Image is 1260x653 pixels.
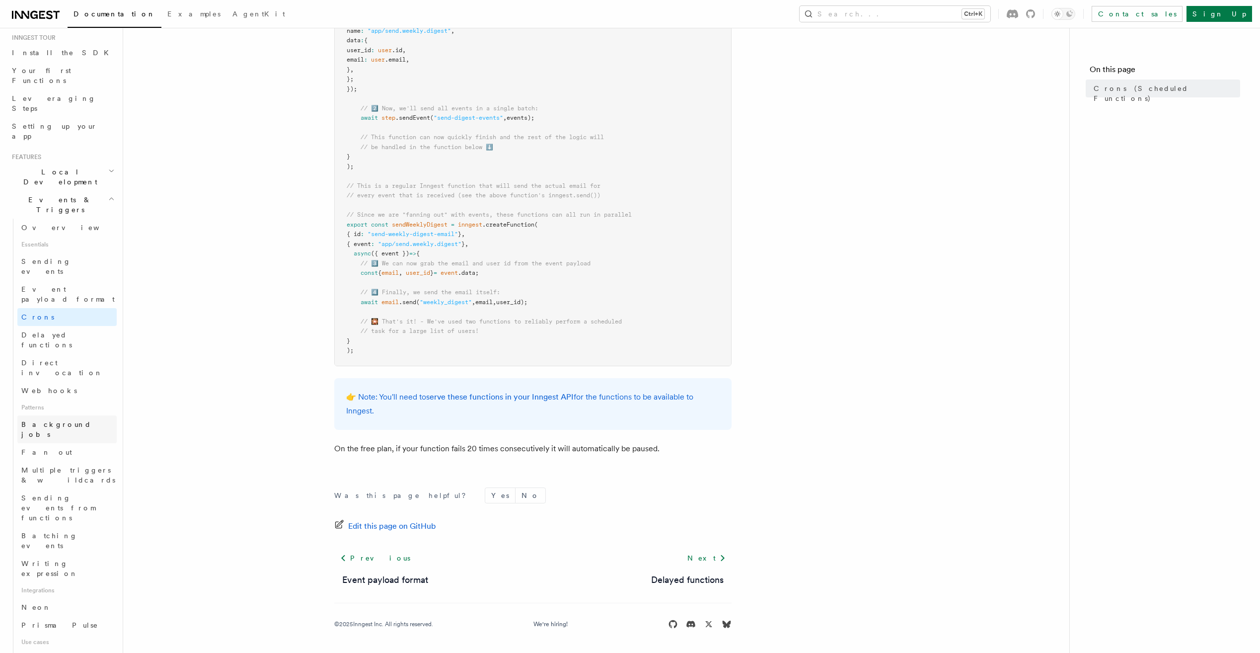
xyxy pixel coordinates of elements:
a: Background jobs [17,415,117,443]
button: No [516,488,545,503]
span: email [347,56,364,63]
button: Local Development [8,163,117,191]
span: Event payload format [21,285,115,303]
span: // every event that is received (see the above function's inngest.send()) [347,192,600,199]
span: // Since we are "fanning out" with events, these functions can all run in parallel [347,211,632,218]
span: : [361,37,364,44]
span: , [472,299,475,306]
span: Documentation [74,10,155,18]
a: Install the SDK [8,44,117,62]
span: ( [430,114,434,121]
a: Prisma Pulse [17,616,117,634]
span: .send [399,299,416,306]
span: // be handled in the function below ⬇️ [361,144,493,151]
span: const [371,221,388,228]
span: , [350,66,354,73]
a: Crons (Scheduled Functions) [1090,80,1240,107]
span: // 2️⃣ Now, we'll send all events in a single batch: [361,105,538,112]
span: Inngest tour [8,34,56,42]
span: Multiple triggers & wildcards [21,466,115,484]
span: Fan out [21,448,72,456]
span: // This is a regular Inngest function that will send the actual email for [347,182,600,189]
span: email [381,299,399,306]
span: Prisma Pulse [21,621,98,629]
span: Use cases [17,634,117,650]
a: Sign Up [1186,6,1252,22]
span: Crons (Scheduled Functions) [1094,83,1240,103]
button: Search...Ctrl+K [800,6,990,22]
span: await [361,299,378,306]
span: step [381,114,395,121]
span: // 4️⃣ Finally, we send the email itself: [361,289,500,296]
span: sendWeeklyDigest [392,221,447,228]
span: "send-digest-events" [434,114,503,121]
span: Webhooks [21,387,77,395]
a: Next [681,549,732,567]
a: Event payload format [342,573,428,587]
span: , [451,27,454,34]
span: , [493,299,496,306]
h4: On this page [1090,64,1240,80]
span: const [361,269,378,276]
a: Event payload format [17,280,117,308]
a: Neon [17,598,117,616]
span: Background jobs [21,420,91,438]
span: .createFunction [482,221,534,228]
span: name [347,27,361,34]
span: // This function can now quickly finish and the rest of the logic will [361,134,604,141]
span: { event [347,241,371,247]
span: } [347,66,350,73]
span: .data; [458,269,479,276]
span: Integrations [17,582,117,598]
span: AgentKit [232,10,285,18]
span: "weekly_digest" [420,299,472,306]
a: AgentKit [226,3,291,27]
span: .sendEvent [395,114,430,121]
span: .email [385,56,406,63]
span: , [402,47,406,54]
span: inngest [458,221,482,228]
span: events); [507,114,534,121]
span: Setting up your app [12,122,97,140]
a: Batching events [17,527,117,555]
a: serve these functions in your Inngest API [426,392,574,402]
span: Your first Functions [12,67,71,84]
span: : [361,27,364,34]
span: Essentials [17,237,117,252]
button: Events & Triggers [8,191,117,219]
span: } [347,153,350,160]
span: Patterns [17,400,117,415]
span: .id [392,47,402,54]
span: : [361,231,364,238]
span: : [371,241,374,247]
a: Contact sales [1092,6,1183,22]
span: { [378,269,381,276]
span: = [451,221,454,228]
span: Sending events [21,257,71,275]
span: ( [416,299,420,306]
span: Writing expression [21,560,78,577]
a: Crons [17,308,117,326]
span: Direct invocation [21,359,103,377]
span: Features [8,153,41,161]
span: { id [347,231,361,238]
span: email [381,269,399,276]
span: Sending events from functions [21,494,95,522]
p: 👉 Note: You'll need to for the functions to be available to Inngest. [346,390,720,418]
span: await [361,114,378,121]
a: Previous [334,549,416,567]
span: Delayed functions [21,331,72,349]
span: } [347,337,350,344]
span: Neon [21,603,51,611]
span: }); [347,85,357,92]
a: Overview [17,219,117,237]
span: Leveraging Steps [12,94,96,112]
span: Overview [21,224,124,232]
span: Events & Triggers [8,195,108,215]
span: Install the SDK [12,49,115,57]
span: Examples [167,10,221,18]
span: "app/send.weekly.digest" [378,241,461,247]
span: ); [347,347,354,354]
a: Leveraging Steps [8,89,117,117]
span: Edit this page on GitHub [348,519,436,533]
